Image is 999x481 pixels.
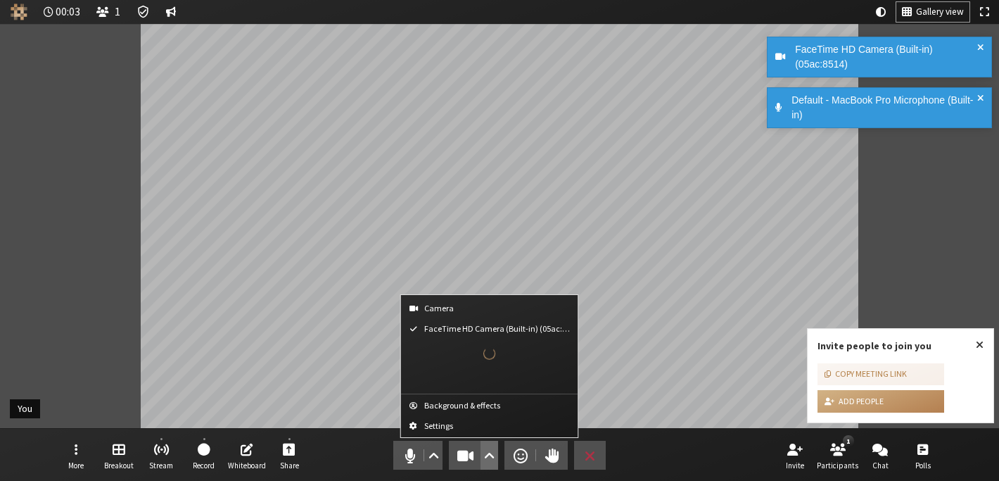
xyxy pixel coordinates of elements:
[68,461,84,470] span: More
[424,441,442,470] button: Audio settings
[424,324,572,333] span: FaceTime HD Camera (Built-in) (05ac:8514)
[401,318,578,389] button: FaceTime HD Camera (Built-in) (05ac:8514)
[786,461,804,470] span: Invite
[91,2,126,22] button: Open participant list
[896,2,969,22] button: Change layout
[817,461,858,470] span: Participants
[401,415,578,437] button: Meeting settings
[915,461,931,470] span: Polls
[872,461,889,470] span: Chat
[974,2,994,22] button: Fullscreen
[787,93,982,123] div: Default - MacBook Pro Microphone (Built-in)
[870,2,891,22] button: Using system theme
[401,295,578,318] div: Camera
[843,435,853,446] div: 1
[504,441,536,470] button: Send a reaction
[393,441,443,470] button: Mute (⌘+Shift+A)
[160,2,182,22] button: Conversation
[193,461,215,470] span: Record
[817,363,944,386] button: Copy meeting link
[13,401,37,416] div: You
[38,2,87,22] div: Timer
[424,304,572,313] span: Camera
[401,394,578,415] button: Background & effects settings
[817,390,944,413] button: Add people
[424,401,572,410] span: Background & effects
[481,441,498,470] button: Open menu
[56,437,96,475] button: Open menu
[903,437,943,475] button: Open poll
[817,339,931,352] label: Invite people to join you
[269,437,309,475] button: Start sharing
[227,437,267,475] button: Open shared whiteboard
[574,441,606,470] button: End or leave meeting
[115,6,120,18] span: 1
[424,421,572,430] span: Settings
[56,6,80,18] span: 00:03
[916,7,964,18] span: Gallery view
[536,441,568,470] button: Raise hand
[184,437,224,475] button: Start recording
[790,42,982,72] div: FaceTime HD Camera (Built-in) (05ac:8514)
[228,461,266,470] span: Whiteboard
[104,461,134,470] span: Breakout
[149,461,173,470] span: Stream
[449,441,498,470] button: Stop video (⌘+Shift+V)
[131,2,155,22] div: Meeting details Encryption enabled
[825,368,907,380] div: Copy meeting link
[775,437,815,475] button: Invite participants (⌘+Shift+I)
[966,329,993,361] button: Close popover
[280,461,299,470] span: Share
[141,437,181,475] button: Start streaming
[11,4,27,20] img: Iotum
[860,437,900,475] button: Open chat
[818,437,858,475] button: Open participant list
[99,437,139,475] button: Manage Breakout Rooms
